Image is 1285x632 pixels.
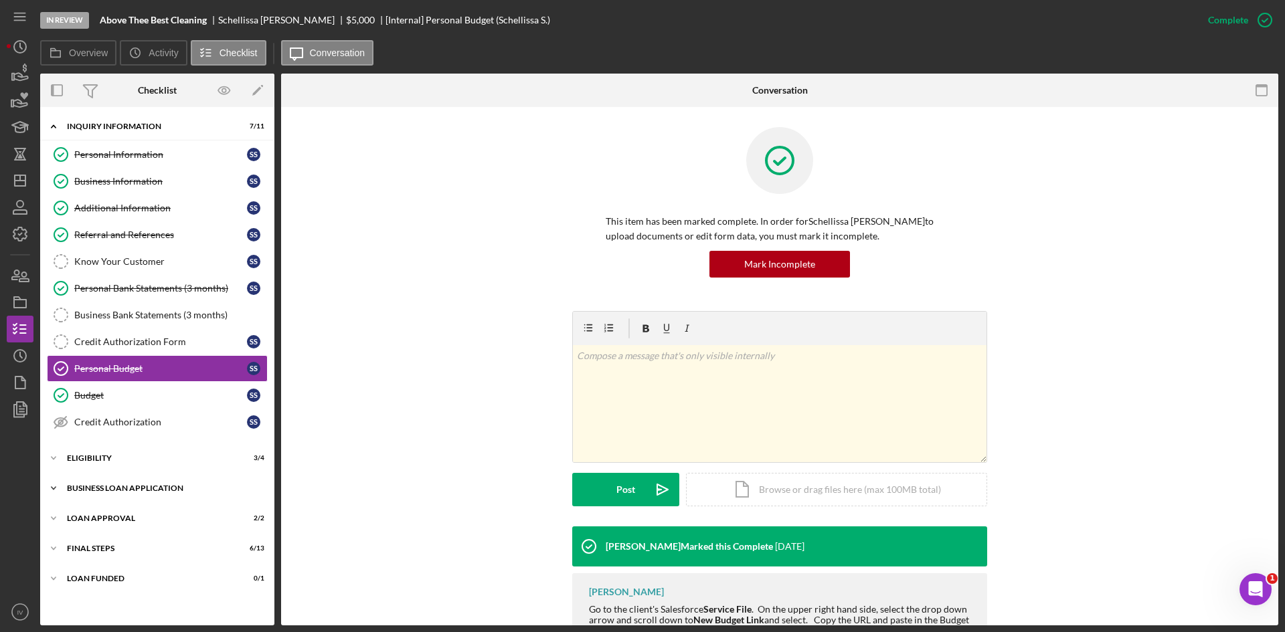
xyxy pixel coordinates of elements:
div: Referral and References [74,229,247,240]
a: Business InformationSS [47,168,268,195]
div: Conversation [752,85,808,96]
div: $5,000 [346,15,375,25]
div: 7 / 11 [240,122,264,130]
button: Conversation [281,40,374,66]
iframe: Intercom live chat [1239,573,1272,605]
div: INQUIRY INFORMATION [67,122,231,130]
div: 6 / 13 [240,544,264,552]
div: S S [247,362,260,375]
time: 2025-10-03 12:40 [775,541,804,552]
div: Schellissa [PERSON_NAME] [218,15,346,25]
div: Eligibility [67,454,231,462]
strong: New Budget Link [693,614,764,625]
div: Checklist [138,85,177,96]
div: S S [247,389,260,402]
div: S S [247,148,260,161]
a: Credit AuthorizationSS [47,409,268,435]
div: Business Bank Statements (3 months) [74,310,267,320]
a: Referral and ReferencesSS [47,221,268,248]
button: Complete [1195,7,1278,33]
div: [Internal] Personal Budget (Schellissa S.) [385,15,550,25]
button: IV [7,599,33,625]
div: Budget [74,390,247,401]
div: In Review [40,12,89,29]
div: Personal Information [74,149,247,160]
a: Additional InformationSS [47,195,268,221]
a: Know Your CustomerSS [47,248,268,275]
a: Personal InformationSS [47,141,268,168]
span: 1 [1267,573,1278,584]
div: Personal Bank Statements (3 months) [74,283,247,294]
div: Additional Information [74,203,247,213]
div: Post [616,473,635,506]
div: 2 / 2 [240,514,264,522]
div: Mark Incomplete [744,251,815,278]
label: Overview [69,47,108,58]
div: BUSINESS LOAN APPLICATION [67,484,258,492]
div: Final Steps [67,544,231,552]
a: Personal BudgetSS [47,355,268,382]
div: [PERSON_NAME] [589,587,664,597]
label: Checklist [220,47,258,58]
a: Credit Authorization FormSS [47,328,268,355]
div: S S [247,415,260,429]
div: Business Information [74,176,247,187]
p: This item has been marked complete. In order for Schellissa [PERSON_NAME] to upload documents or ... [606,214,954,244]
label: Activity [149,47,178,58]
div: LOAN FUNDED [67,574,231,583]
div: S S [247,201,260,215]
div: Credit Authorization [74,417,247,427]
button: Checklist [191,40,266,66]
div: 3 / 4 [240,454,264,462]
div: S S [247,228,260,241]
button: Overview [40,40,116,66]
text: IV [17,609,23,616]
div: S S [247,282,260,295]
label: Conversation [310,47,365,58]
a: Personal Bank Statements (3 months)SS [47,275,268,302]
div: Credit Authorization Form [74,336,247,347]
div: Loan Approval [67,514,231,522]
a: BudgetSS [47,382,268,409]
div: [PERSON_NAME] Marked this Complete [606,541,773,552]
button: Activity [120,40,187,66]
div: 0 / 1 [240,574,264,583]
b: Above Thee Best Cleaning [100,15,207,25]
div: Know Your Customer [74,256,247,267]
div: S S [247,255,260,268]
div: Personal Budget [74,363,247,374]
button: Mark Incomplete [709,251,850,278]
div: S S [247,175,260,188]
div: Complete [1208,7,1248,33]
strong: Service File [703,603,752,615]
button: Post [572,473,679,506]
a: Business Bank Statements (3 months) [47,302,268,328]
div: S S [247,335,260,348]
